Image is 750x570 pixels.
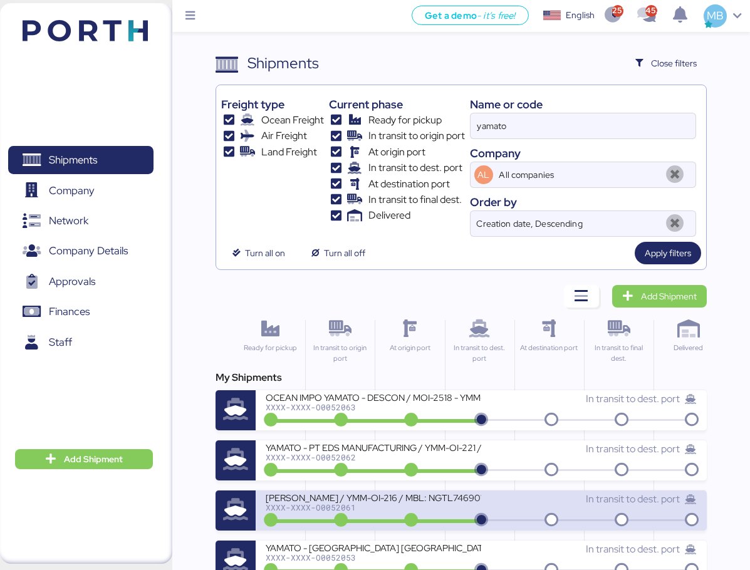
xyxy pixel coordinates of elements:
[645,246,691,261] span: Apply filters
[49,212,88,230] span: Network
[520,343,578,353] div: At destination port
[380,343,439,353] div: At origin port
[324,246,365,261] span: Turn all off
[586,492,680,505] span: In transit to dest. port
[368,160,462,175] span: In transit to dest. port
[261,128,307,143] span: Air Freight
[368,208,410,223] span: Delivered
[368,113,442,128] span: Ready for pickup
[586,442,680,455] span: In transit to dest. port
[707,8,724,24] span: MB
[368,145,425,160] span: At origin port
[216,370,707,385] div: My Shipments
[49,182,95,200] span: Company
[49,333,72,351] span: Staff
[497,162,660,187] input: AL
[329,96,465,113] div: Current phase
[590,343,648,364] div: In transit to final dest.
[635,242,701,264] button: Apply filters
[368,177,450,192] span: At destination port
[64,452,123,467] span: Add Shipment
[586,542,680,556] span: In transit to dest. port
[368,128,465,143] span: In transit to origin port
[8,237,154,266] a: Company Details
[266,542,481,552] div: YAMATO - [GEOGRAPHIC_DATA] [GEOGRAPHIC_DATA] / YMM-OI-222 / MBL: NGTL74763778 / HBL: YTJTGI100055...
[451,343,509,364] div: In transit to dest. port
[266,453,481,462] div: XXXX-XXXX-O0052062
[261,145,317,160] span: Land Freight
[266,492,481,502] div: [PERSON_NAME] / YMM-OI-216 / MBL: NGTL7469018 / HBL: YTJTGI100028 / LCL
[659,343,717,353] div: Delivered
[470,194,696,210] div: Order by
[8,146,154,175] a: Shipments
[8,328,154,357] a: Staff
[8,298,154,326] a: Finances
[8,207,154,236] a: Network
[180,6,201,27] button: Menu
[15,449,153,469] button: Add Shipment
[261,113,324,128] span: Ocean Freight
[221,242,295,264] button: Turn all on
[241,343,299,353] div: Ready for pickup
[311,343,369,364] div: In transit to origin port
[266,503,481,512] div: XXXX-XXXX-O0052061
[586,392,680,405] span: In transit to dest. port
[8,176,154,205] a: Company
[300,242,375,264] button: Turn all off
[8,267,154,296] a: Approvals
[651,56,697,71] span: Close filters
[266,391,481,402] div: OCEAN IMPO YAMATO - DESCON / MOI-2518 - YMM-OI-226 / MBL: ONEYTYOFD9212900 - HBL: VARIOS / FCL
[49,303,90,321] span: Finances
[221,96,323,113] div: Freight type
[245,246,285,261] span: Turn all on
[641,289,697,304] span: Add Shipment
[266,442,481,452] div: YAMATO - PT EDS MANUFACTURING / YMM-OI-221 / MBL: 049FX09080 / HBL: YIFFW0163515 / FCL
[470,96,696,113] div: Name or code
[49,151,97,169] span: Shipments
[49,272,95,291] span: Approvals
[247,52,319,75] div: Shipments
[612,285,707,308] a: Add Shipment
[49,242,128,260] span: Company Details
[566,9,595,22] div: English
[477,168,489,182] span: AL
[625,52,707,75] button: Close filters
[266,553,481,562] div: XXXX-XXXX-O0052053
[470,145,696,162] div: Company
[368,192,462,207] span: In transit to final dest.
[266,403,481,412] div: XXXX-XXXX-O0052063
